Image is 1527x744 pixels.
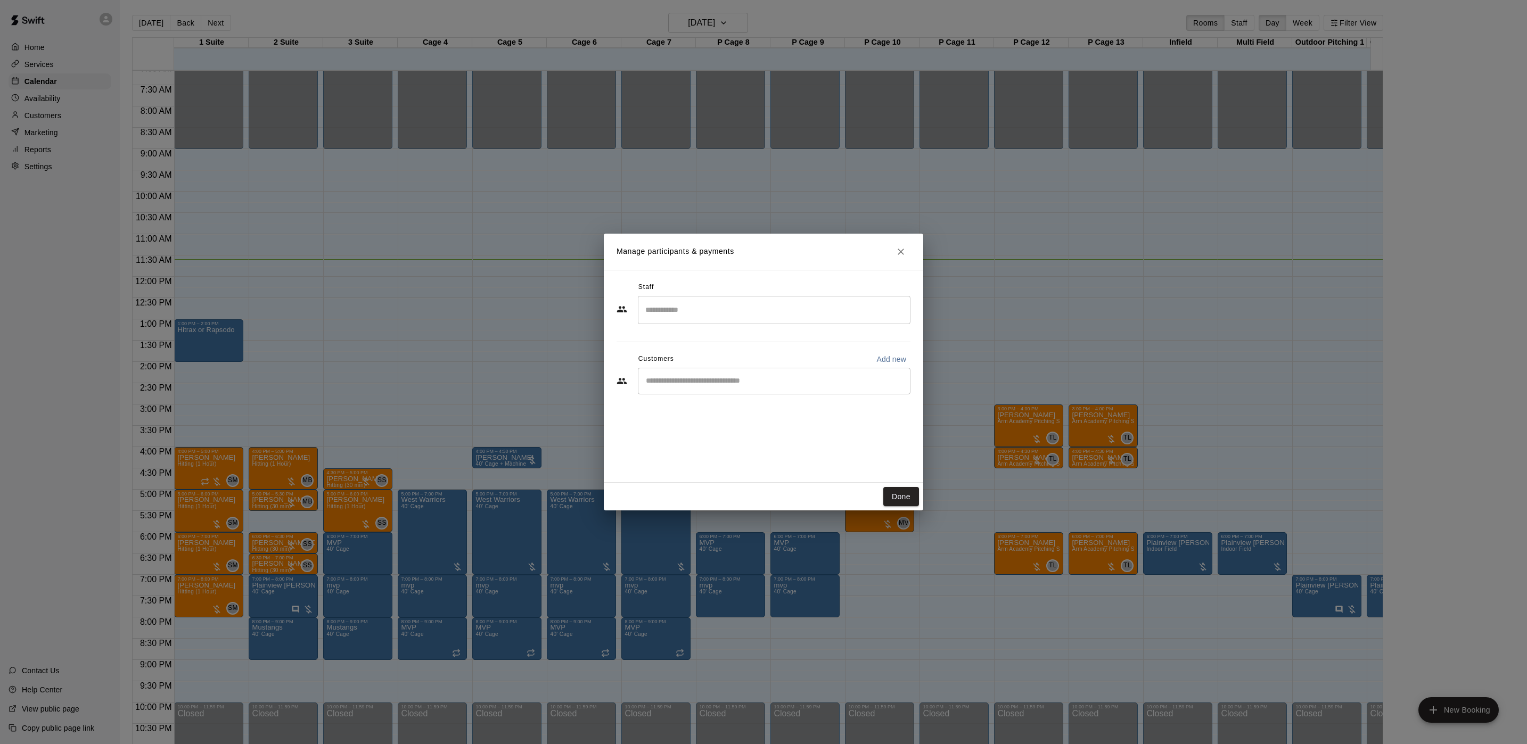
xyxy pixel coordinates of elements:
[883,487,919,507] button: Done
[638,296,910,324] div: Search staff
[638,368,910,394] div: Start typing to search customers...
[617,304,627,315] svg: Staff
[617,246,734,257] p: Manage participants & payments
[872,351,910,368] button: Add new
[876,354,906,365] p: Add new
[617,376,627,386] svg: Customers
[638,351,674,368] span: Customers
[891,242,910,261] button: Close
[638,279,654,296] span: Staff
